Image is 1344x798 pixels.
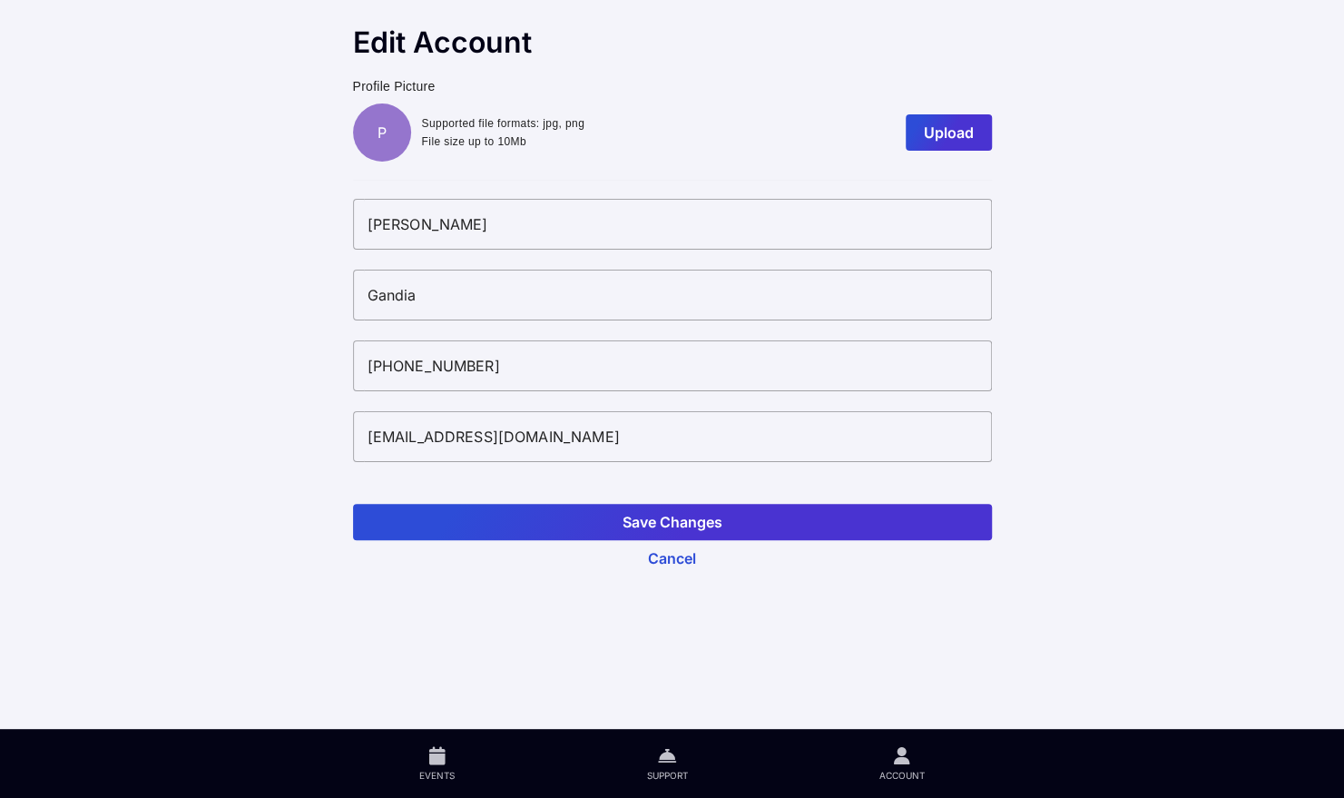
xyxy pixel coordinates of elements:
[353,270,992,320] input: Last Name
[353,504,992,540] button: Save Changes
[353,199,992,250] input: First Name
[906,114,992,151] button: Upload
[353,340,992,391] input: Phone Number
[378,123,387,142] span: P
[353,411,992,462] input: Email
[353,25,992,60] div: Edit Account
[646,769,687,782] span: Support
[422,114,585,133] p: Supported file formats: jpg, png
[353,78,992,96] p: Profile Picture
[353,540,992,576] button: Cancel
[324,729,551,798] a: Events
[551,729,783,798] a: Support
[879,769,925,782] span: Account
[422,133,585,151] p: File size up to 10Mb
[783,729,1020,798] a: Account
[419,769,455,782] span: Events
